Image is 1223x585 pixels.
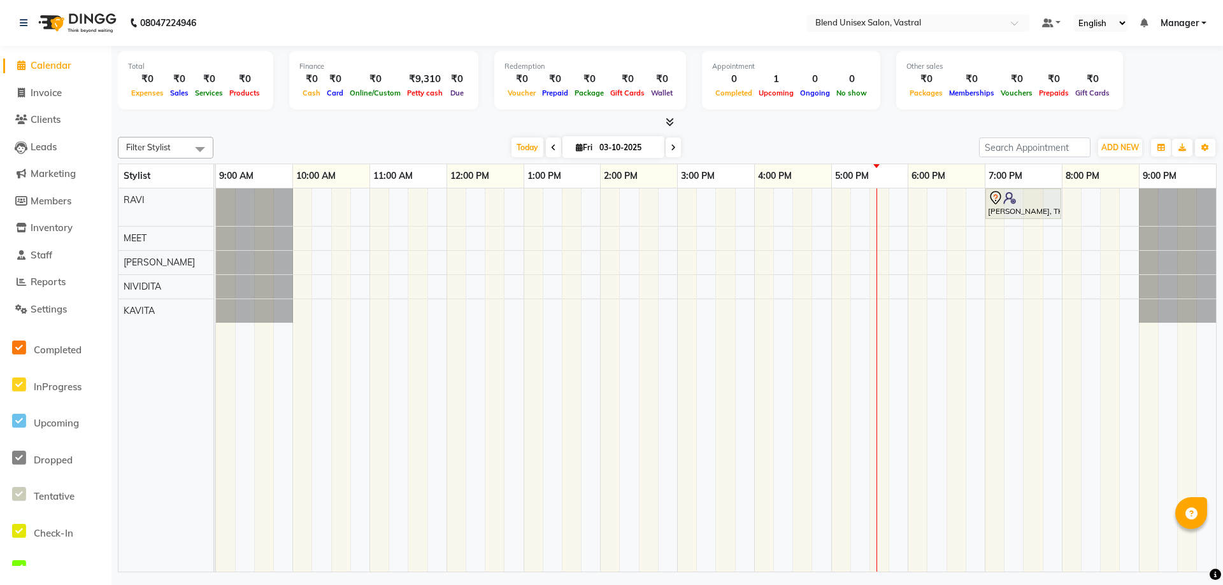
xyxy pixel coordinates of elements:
[571,72,607,87] div: ₹0
[946,72,998,87] div: ₹0
[446,72,468,87] div: ₹0
[31,87,62,99] span: Invoice
[1036,88,1072,97] span: Prepaids
[985,167,1026,185] a: 7:00 PM
[167,72,192,87] div: ₹0
[3,167,108,181] a: Marketing
[128,88,167,97] span: Expenses
[573,143,596,152] span: Fri
[3,248,108,263] a: Staff
[128,72,167,87] div: ₹0
[226,88,263,97] span: Products
[124,232,147,244] span: MEET
[511,137,543,157] span: Today
[3,302,108,317] a: Settings
[906,72,946,87] div: ₹0
[140,5,196,41] b: 08047224946
[447,88,467,97] span: Due
[908,167,948,185] a: 6:00 PM
[906,88,946,97] span: Packages
[216,167,257,185] a: 9:00 AM
[712,61,870,72] div: Appointment
[3,140,108,155] a: Leads
[124,305,155,316] span: KAVITA
[797,88,833,97] span: Ongoing
[3,221,108,236] a: Inventory
[34,417,79,429] span: Upcoming
[504,61,676,72] div: Redemption
[167,88,192,97] span: Sales
[678,167,718,185] a: 3:00 PM
[347,88,404,97] span: Online/Custom
[755,72,797,87] div: 1
[1036,72,1072,87] div: ₹0
[1062,167,1103,185] a: 8:00 PM
[504,72,539,87] div: ₹0
[34,344,82,356] span: Completed
[293,167,339,185] a: 10:00 AM
[34,381,82,393] span: InProgress
[3,275,108,290] a: Reports
[124,257,195,268] span: [PERSON_NAME]
[299,72,324,87] div: ₹0
[31,195,71,207] span: Members
[906,61,1113,72] div: Other sales
[979,137,1091,157] input: Search Appointment
[539,72,571,87] div: ₹0
[31,249,52,261] span: Staff
[1072,72,1113,87] div: ₹0
[607,72,648,87] div: ₹0
[34,490,75,502] span: Tentative
[31,113,61,125] span: Clients
[226,72,263,87] div: ₹0
[31,59,71,71] span: Calendar
[833,88,870,97] span: No show
[124,281,161,292] span: NIVIDITA
[126,142,171,152] span: Filter Stylist
[128,61,263,72] div: Total
[1169,534,1210,572] iframe: chat widget
[1140,167,1180,185] a: 9:00 PM
[124,194,145,206] span: RAVI
[504,88,539,97] span: Voucher
[1101,143,1139,152] span: ADD NEW
[3,59,108,73] a: Calendar
[1098,139,1142,157] button: ADD NEW
[347,72,404,87] div: ₹0
[832,167,872,185] a: 5:00 PM
[998,88,1036,97] span: Vouchers
[998,72,1036,87] div: ₹0
[1161,17,1199,30] span: Manager
[3,86,108,101] a: Invoice
[299,88,324,97] span: Cash
[124,170,150,181] span: Stylist
[648,72,676,87] div: ₹0
[31,167,76,180] span: Marketing
[946,88,998,97] span: Memberships
[571,88,607,97] span: Package
[192,88,226,97] span: Services
[3,113,108,127] a: Clients
[31,141,57,153] span: Leads
[601,167,641,185] a: 2:00 PM
[607,88,648,97] span: Gift Cards
[755,88,797,97] span: Upcoming
[299,61,468,72] div: Finance
[31,303,67,315] span: Settings
[987,190,1060,217] div: [PERSON_NAME], TK01, 07:00 PM-08:00 PM, Global Colour [DEMOGRAPHIC_DATA]
[596,138,659,157] input: 2025-10-03
[404,88,446,97] span: Petty cash
[370,167,416,185] a: 11:00 AM
[797,72,833,87] div: 0
[34,454,73,466] span: Dropped
[34,527,73,539] span: Check-In
[3,194,108,209] a: Members
[648,88,676,97] span: Wallet
[755,167,795,185] a: 4:00 PM
[524,167,564,185] a: 1:00 PM
[539,88,571,97] span: Prepaid
[833,72,870,87] div: 0
[32,5,120,41] img: logo
[1072,88,1113,97] span: Gift Cards
[324,72,347,87] div: ₹0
